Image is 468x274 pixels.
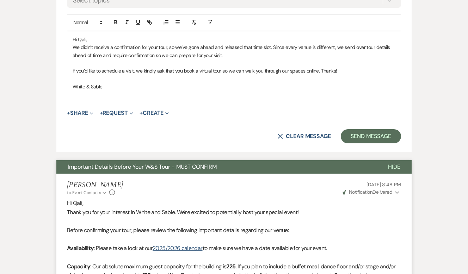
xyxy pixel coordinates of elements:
span: Hi Qali, [73,36,87,43]
span: Hide [388,163,400,170]
span: + [100,110,103,116]
p: Before confirming your tour, please review the following important details regarding our venue: [67,226,401,235]
strong: 225 [226,263,235,270]
span: [DATE] 8:48 PM [367,181,401,188]
span: + [140,110,143,116]
span: White & Sable [73,83,103,90]
button: Important Details Before Your W&S Tour - MUST CONFIRM [56,160,377,174]
span: to: Event Contacts [67,190,101,195]
a: 2025/2026 calendar [153,244,202,252]
span: We didn’t receive a confirmation for your tour, so we’ve gone ahead and released that time slot. ... [73,44,391,58]
span: Important Details Before Your W&S Tour - MUST CONFIRM [68,163,217,170]
button: Share [67,110,93,116]
span: If you’d like to schedule a visit, we kindly ask that you book a virtual tour so we can walk you ... [73,68,337,74]
span: Notification [349,189,372,195]
h5: [PERSON_NAME] [67,181,123,189]
p: Thank you for your interest in White and Sable. We're excited to potentially host your special ev... [67,208,401,217]
button: Create [140,110,169,116]
button: NotificationDelivered [341,188,401,196]
button: Hide [377,160,412,174]
button: Clear message [277,133,331,139]
p: : Please take a look at our to make sure we have a date available for your event. [67,244,401,253]
button: to: Event Contacts [67,189,107,196]
strong: Availability [67,244,94,252]
button: Request [100,110,133,116]
span: Delivered [343,189,393,195]
button: Send Message [341,129,401,143]
p: Hi Qali, [67,199,401,208]
span: + [67,110,70,116]
strong: Capacity [67,263,90,270]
